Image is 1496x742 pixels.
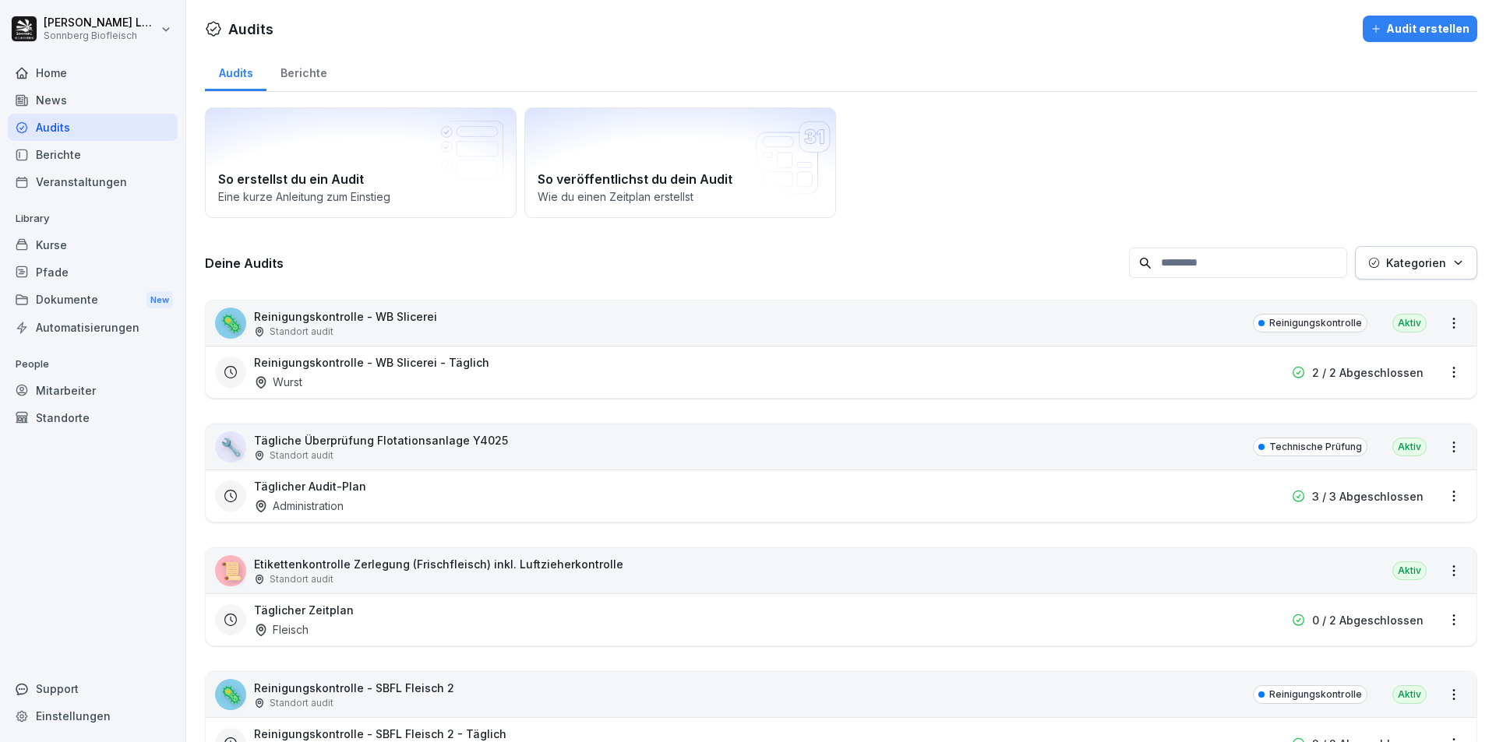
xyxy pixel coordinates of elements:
div: Aktiv [1392,561,1427,580]
p: Technische Prüfung [1269,440,1362,454]
p: Sonnberg Biofleisch [44,30,157,41]
a: Berichte [266,51,340,91]
a: Audits [8,114,178,141]
h1: Audits [228,19,273,40]
p: Reinigungskontrolle [1269,687,1362,702]
a: News [8,86,178,114]
div: Aktiv [1392,438,1427,456]
div: Administration [254,498,344,514]
div: 🦠 [215,308,246,339]
p: Kategorien [1386,255,1446,271]
div: Audit erstellen [1371,20,1470,37]
div: 🦠 [215,679,246,710]
div: Aktiv [1392,314,1427,332]
p: People [8,352,178,377]
p: Standort audit [270,325,333,339]
a: DokumenteNew [8,286,178,315]
a: Standorte [8,404,178,431]
div: Fleisch [254,621,309,638]
a: Veranstaltungen [8,168,178,195]
div: New [146,291,173,309]
a: Einstellungen [8,702,178,730]
p: Wie du einen Zeitplan erstellst [538,188,823,205]
p: Reinigungskontrolle - SBFL Fleisch 2 [254,680,454,696]
p: Etikettenkontrolle Zerlegung (Frischfleisch) inkl. Luftzieherkontrolle [254,556,623,572]
p: Tägliche Überprüfung Flotationsanlage Y4025 [254,432,508,448]
p: [PERSON_NAME] Lumetsberger [44,16,157,30]
div: Dokumente [8,286,178,315]
a: Mitarbeiter [8,377,178,404]
p: Standort audit [270,572,333,586]
p: Standort audit [270,448,333,462]
h3: Reinigungskontrolle - SBFL Fleisch 2 - Täglich [254,726,506,742]
p: Standort audit [270,696,333,710]
div: Wurst [254,374,302,390]
a: Home [8,59,178,86]
div: 📜 [215,555,246,586]
p: Library [8,206,178,231]
div: Aktiv [1392,685,1427,704]
p: 2 / 2 Abgeschlossen [1312,364,1424,381]
button: Kategorien [1355,246,1477,280]
button: Audit erstellen [1363,16,1477,42]
div: 🔧 [215,431,246,462]
p: Reinigungskontrolle [1269,316,1362,330]
a: Kurse [8,231,178,258]
a: Berichte [8,141,178,168]
a: So veröffentlichst du dein AuditWie du einen Zeitplan erstellst [524,107,836,218]
h3: Reinigungskontrolle - WB Slicerei - Täglich [254,354,489,371]
h3: Deine Audits [205,255,1121,272]
p: Reinigungskontrolle - WB Slicerei [254,308,437,325]
h3: Täglicher Audit-Plan [254,478,366,494]
a: Audits [205,51,266,91]
h3: Täglicher Zeitplan [254,602,354,618]
a: Pfade [8,258,178,286]
h2: So veröffentlichst du dein Audit [538,170,823,188]
h2: So erstellst du ein Audit [218,170,503,188]
div: Support [8,675,178,702]
p: Eine kurze Anleitung zum Einstieg [218,188,503,205]
p: 0 / 2 Abgeschlossen [1312,612,1424,628]
a: So erstellst du ein AuditEine kurze Anleitung zum Einstieg [205,107,517,218]
a: Automatisierungen [8,314,178,341]
p: 3 / 3 Abgeschlossen [1312,488,1424,505]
